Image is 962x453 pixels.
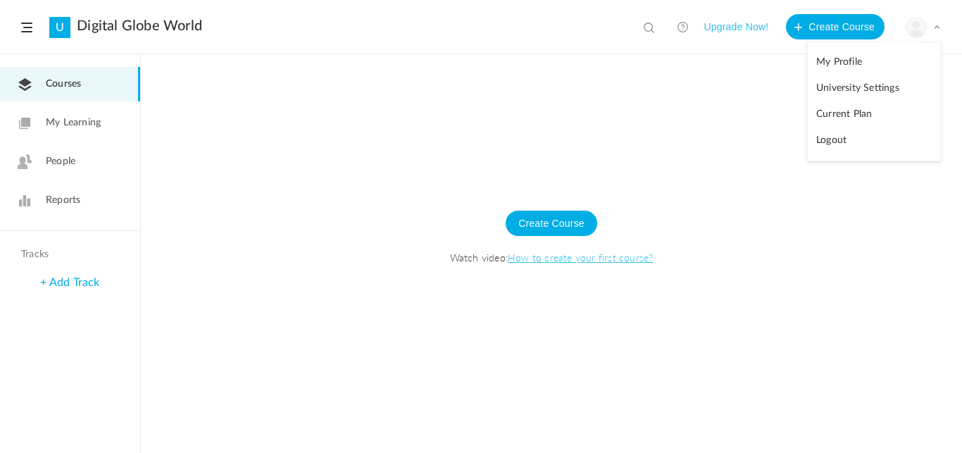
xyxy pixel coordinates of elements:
[906,18,926,37] img: user-image.png
[46,154,75,169] span: People
[46,77,81,92] span: Courses
[77,18,202,35] a: Digital Globe World
[808,75,940,101] a: University Settings
[49,17,70,38] a: U
[808,101,940,128] a: Current Plan
[40,277,99,288] a: + Add Track
[46,116,101,130] span: My Learning
[46,193,80,208] span: Reports
[21,249,115,261] h4: Tracks
[508,250,653,264] a: How to create your first course?
[155,250,948,264] span: Watch video:
[808,49,940,75] a: My Profile
[506,211,597,236] button: Create Course
[704,14,768,39] button: Upgrade Now!
[786,14,885,39] button: Create Course
[808,128,940,154] a: Logout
